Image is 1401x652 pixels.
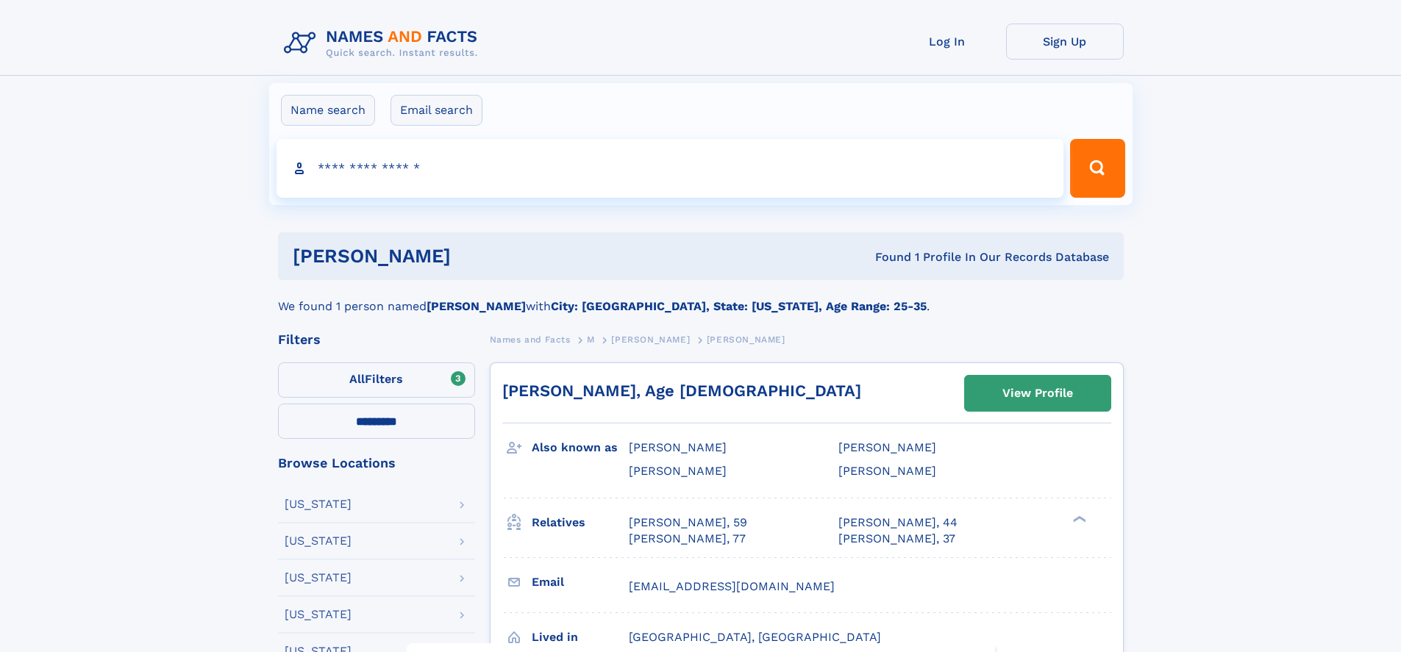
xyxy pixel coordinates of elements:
[285,572,352,584] div: [US_STATE]
[278,456,475,470] div: Browse Locations
[532,510,629,535] h3: Relatives
[1006,24,1124,60] a: Sign Up
[629,515,747,531] a: [PERSON_NAME], 59
[532,435,629,460] h3: Also known as
[1002,376,1073,410] div: View Profile
[278,333,475,346] div: Filters
[663,249,1109,265] div: Found 1 Profile In Our Records Database
[532,570,629,595] h3: Email
[965,376,1111,411] a: View Profile
[502,381,861,400] a: [PERSON_NAME], Age [DEMOGRAPHIC_DATA]
[611,334,690,345] span: [PERSON_NAME]
[532,625,629,650] h3: Lived in
[629,531,746,547] a: [PERSON_NAME], 77
[277,139,1064,198] input: search input
[707,334,785,345] span: [PERSON_NAME]
[278,362,475,398] label: Filters
[349,372,365,386] span: All
[838,531,955,547] a: [PERSON_NAME], 37
[1069,514,1087,523] div: ❯
[1070,139,1124,198] button: Search Button
[629,579,835,593] span: [EMAIL_ADDRESS][DOMAIN_NAME]
[281,95,375,126] label: Name search
[611,330,690,348] a: [PERSON_NAME]
[551,299,927,313] b: City: [GEOGRAPHIC_DATA], State: [US_STATE], Age Range: 25-35
[293,247,663,265] h1: [PERSON_NAME]
[285,498,352,510] div: [US_STATE]
[629,464,727,478] span: [PERSON_NAME]
[427,299,526,313] b: [PERSON_NAME]
[391,95,482,126] label: Email search
[285,535,352,547] div: [US_STATE]
[629,440,727,454] span: [PERSON_NAME]
[838,464,936,478] span: [PERSON_NAME]
[888,24,1006,60] a: Log In
[490,330,571,348] a: Names and Facts
[587,330,595,348] a: M
[587,334,595,345] span: M
[278,280,1124,315] div: We found 1 person named with .
[278,24,490,63] img: Logo Names and Facts
[629,630,881,644] span: [GEOGRAPHIC_DATA], [GEOGRAPHIC_DATA]
[838,440,936,454] span: [PERSON_NAME]
[285,609,352,620] div: [US_STATE]
[838,515,958,531] a: [PERSON_NAME], 44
